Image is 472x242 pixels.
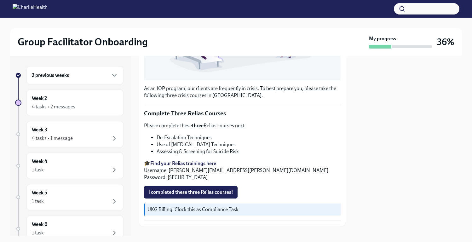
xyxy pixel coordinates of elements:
[32,189,47,196] h6: Week 5
[144,85,341,99] p: As an IOP program, our clients are frequently in crisis. To best prepare you, please take the fol...
[437,36,454,48] h3: 36%
[32,198,44,205] div: 1 task
[32,135,73,142] div: 4 tasks • 1 message
[148,189,233,195] span: I completed these three Relias courses!
[32,95,47,102] h6: Week 2
[32,229,44,236] div: 1 task
[369,35,396,42] strong: My progress
[144,109,341,118] p: Complete Three Relias Courses
[144,122,341,129] p: Please complete these Relias courses next:
[15,216,124,242] a: Week 61 task
[157,141,341,148] li: Use of [MEDICAL_DATA] Techniques
[147,206,338,213] p: UKG Billing: Clock this as Compliance Task
[32,126,47,133] h6: Week 3
[32,103,75,110] div: 4 tasks • 2 messages
[157,148,341,155] li: Assessing & Screening for Suicide Risk
[32,158,47,165] h6: Week 4
[32,166,44,173] div: 1 task
[26,66,124,84] div: 2 previous weeks
[15,89,124,116] a: Week 24 tasks • 2 messages
[15,121,124,147] a: Week 34 tasks • 1 message
[192,123,204,129] strong: three
[32,72,69,79] h6: 2 previous weeks
[15,184,124,210] a: Week 51 task
[157,134,341,141] li: De-Escalation Techniques
[32,221,47,228] h6: Week 6
[15,153,124,179] a: Week 41 task
[150,160,216,166] a: Find your Relias trainings here
[144,160,341,181] p: 🎓 Username: [PERSON_NAME][EMAIL_ADDRESS][PERSON_NAME][DOMAIN_NAME] Password: [SECURITY_DATA]
[144,186,238,199] button: I completed these three Relias courses!
[18,36,148,48] h2: Group Facilitator Onboarding
[13,4,48,14] img: CharlieHealth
